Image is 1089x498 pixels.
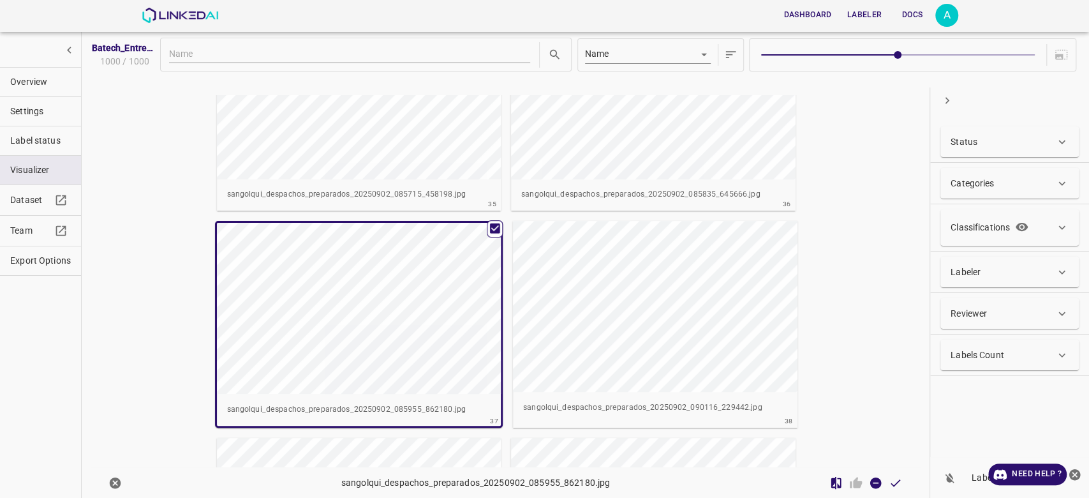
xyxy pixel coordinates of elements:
button: Skip Image [866,473,885,493]
button: close-help [1067,464,1083,485]
a: Dashboard [776,2,839,28]
button: sort [721,41,741,68]
span: Team [10,224,51,238]
p: sangolqui_despachos_preparados_20250902_085835_645666.jpg [521,189,785,200]
p: sangolqui_despachos_preparados_20250902_085955_862180.jpg [341,476,611,490]
span: 38 [785,416,793,426]
button: search [545,45,565,64]
span: Visualizer [10,163,71,177]
p: sangolqui_despachos_preparados_20250902_090116_229442.jpg [523,402,787,414]
button: Docs [892,4,933,26]
button: Done Image [885,473,905,493]
p: sangolqui_despachos_preparados_20250902_085955_862180.jpg [227,404,491,416]
button: Labeler [842,4,887,26]
button: sangolqui_despachos_preparados_20250902_085715_458198.jpgsangolqui_despachos_preparados_20250902_... [217,8,501,211]
span: 35 [488,199,496,209]
span: Label status [10,134,71,147]
span: 36 [783,199,791,209]
span: Settings [10,105,71,118]
input: Name [169,47,531,63]
a: Need Help ? [988,464,1067,485]
span: 37 [490,416,498,426]
span: Overview [10,75,71,89]
span: Batech_Entrega4_05 [92,41,156,55]
a: Docs [889,2,935,28]
a: Labeler [840,2,889,28]
img: LinkedAI [142,8,219,23]
div: A [935,4,958,27]
button: sangolqui_despachos_preparados_20250902_085955_862180.jpgsangolqui_despachos_preparados_20250902_... [217,223,501,426]
button: sangolqui_despachos_preparados_20250902_090116_229442.jpgsangolqui_despachos_preparados_20250902_... [513,221,797,424]
button: Open settings [935,4,958,27]
button: show more [57,38,81,62]
button: Dashboard [778,4,836,26]
span: 1000 / 1000 [98,55,149,68]
button: Compare Image [826,473,846,493]
div: Name [585,47,711,63]
span: Dataset [10,193,51,207]
span: Export Options [10,254,71,268]
button: sangolqui_despachos_preparados_20250902_085835_645666.jpgsangolqui_despachos_preparados_20250902_... [511,8,796,211]
p: sangolqui_despachos_preparados_20250902_085715_458198.jpg [227,189,491,200]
